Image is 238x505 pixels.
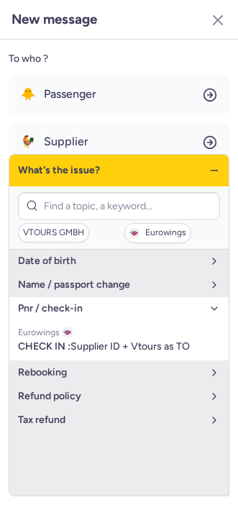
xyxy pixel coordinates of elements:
[18,326,60,339] span: Eurowings
[18,340,190,352] span: Supplier ID + Vtours as TO
[18,340,70,352] strong: CHECK IN :
[12,12,97,27] h3: New message
[23,228,84,238] span: VTOURS GMBH
[44,135,88,148] span: Supplier
[9,123,229,162] button: 🐓Supplier
[18,279,203,291] span: name / passport change
[18,414,203,426] span: tax refund
[9,409,229,432] button: tax refund
[44,88,96,101] span: Passenger
[18,255,203,267] span: date of birth
[9,76,229,114] button: 🐥Passenger
[21,135,35,148] span: 🐓
[21,88,35,101] span: 🐥
[18,223,89,243] button: VTOURS GMBH
[9,48,48,70] span: To who ?
[145,228,186,238] span: Eurowings
[9,297,229,320] button: pnr / check-in
[9,385,229,408] button: refund policy
[124,223,191,243] button: Eurowings
[9,250,229,273] button: date of birth
[18,163,100,178] h4: What's the issue?
[9,273,229,296] button: name / passport change
[18,391,203,402] span: refund policy
[18,192,220,220] input: Find a topic, a keyword...
[18,303,203,314] span: pnr / check-in
[63,327,73,337] figure: EW airline logo
[18,367,203,378] span: rebooking
[9,361,229,384] button: rebooking
[129,228,139,238] figure: EW airline logo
